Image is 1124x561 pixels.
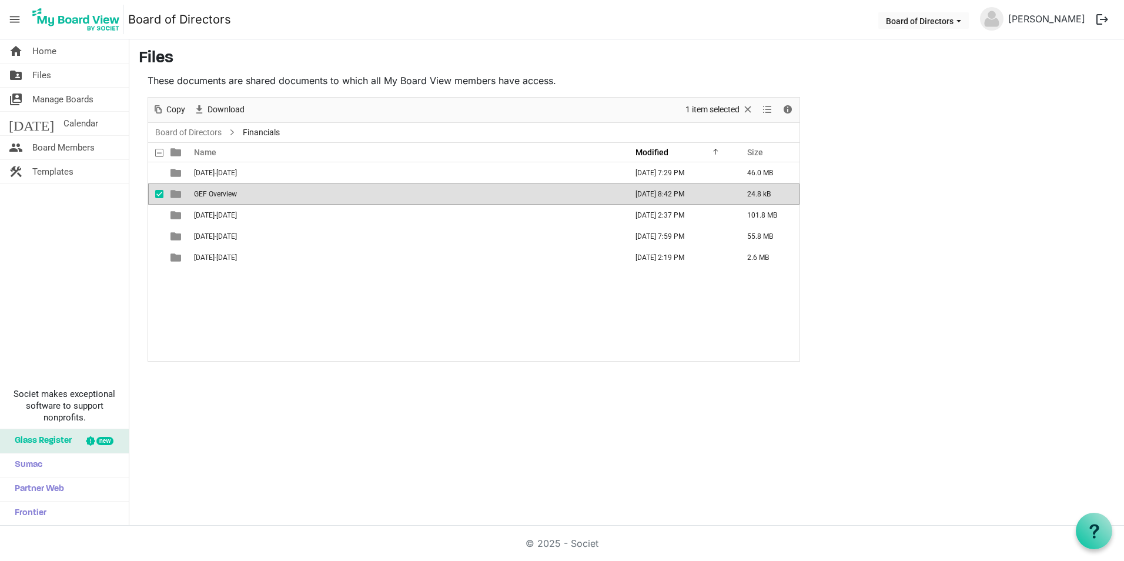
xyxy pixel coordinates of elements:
td: checkbox [148,183,163,205]
td: July 21, 2025 7:59 PM column header Modified [623,226,735,247]
td: 55.8 MB is template cell column header Size [735,226,799,247]
span: Manage Boards [32,88,93,111]
span: people [9,136,23,159]
span: Partner Web [9,477,64,501]
td: is template cell column header type [163,162,190,183]
td: checkbox [148,205,163,226]
a: Board of Directors [128,8,231,31]
td: November 13, 2023 8:42 PM column header Modified [623,183,735,205]
span: 1 item selected [684,102,741,117]
div: View [758,98,778,122]
span: [DATE] [9,112,54,135]
span: [DATE]-[DATE] [194,169,237,177]
div: Details [778,98,798,122]
td: 46.0 MB is template cell column header Size [735,162,799,183]
div: Download [189,98,249,122]
span: Copy [165,102,186,117]
span: switch_account [9,88,23,111]
img: no-profile-picture.svg [980,7,1003,31]
span: Societ makes exceptional software to support nonprofits. [5,388,123,423]
h3: Files [139,49,1115,69]
td: checkbox [148,162,163,183]
span: [DATE]-[DATE] [194,253,237,262]
td: checkbox [148,247,163,268]
span: [DATE]-[DATE] [194,232,237,241]
p: These documents are shared documents to which all My Board View members have access. [148,74,800,88]
div: new [96,437,113,445]
td: March 18, 2025 2:37 PM column header Modified [623,205,735,226]
span: Frontier [9,502,46,525]
td: 101.8 MB is template cell column header Size [735,205,799,226]
a: Board of Directors [153,125,224,140]
button: Selection [684,102,756,117]
span: Download [206,102,246,117]
span: Size [747,148,763,157]
td: 2022-2023 is template cell column header Name [190,162,623,183]
td: is template cell column header type [163,247,190,268]
td: checkbox [148,226,163,247]
span: menu [4,8,26,31]
td: 2024-2025 is template cell column header Name [190,226,623,247]
span: Modified [635,148,668,157]
td: 2.6 MB is template cell column header Size [735,247,799,268]
div: Copy [148,98,189,122]
span: home [9,39,23,63]
a: © 2025 - Societ [526,537,598,549]
button: View dropdownbutton [760,102,774,117]
td: 2025-2026 is template cell column header Name [190,247,623,268]
span: Board Members [32,136,95,159]
span: folder_shared [9,64,23,87]
td: November 13, 2023 7:29 PM column header Modified [623,162,735,183]
span: Glass Register [9,429,72,453]
a: [PERSON_NAME] [1003,7,1090,31]
img: My Board View Logo [29,5,123,34]
span: Sumac [9,453,42,477]
a: My Board View Logo [29,5,128,34]
span: Financials [240,125,282,140]
td: is template cell column header type [163,183,190,205]
td: GEF Overview is template cell column header Name [190,183,623,205]
td: 24.8 kB is template cell column header Size [735,183,799,205]
button: Download [192,102,247,117]
button: Details [780,102,796,117]
span: Templates [32,160,73,183]
span: construction [9,160,23,183]
button: logout [1090,7,1115,32]
span: Files [32,64,51,87]
button: Board of Directors dropdownbutton [878,12,969,29]
td: is template cell column header type [163,205,190,226]
span: Home [32,39,56,63]
span: [DATE]-[DATE] [194,211,237,219]
button: Copy [150,102,188,117]
td: October 07, 2025 2:19 PM column header Modified [623,247,735,268]
td: is template cell column header type [163,226,190,247]
td: 2023-2024 is template cell column header Name [190,205,623,226]
span: Calendar [63,112,98,135]
div: Clear selection [681,98,758,122]
span: GEF Overview [194,190,237,198]
span: Name [194,148,216,157]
